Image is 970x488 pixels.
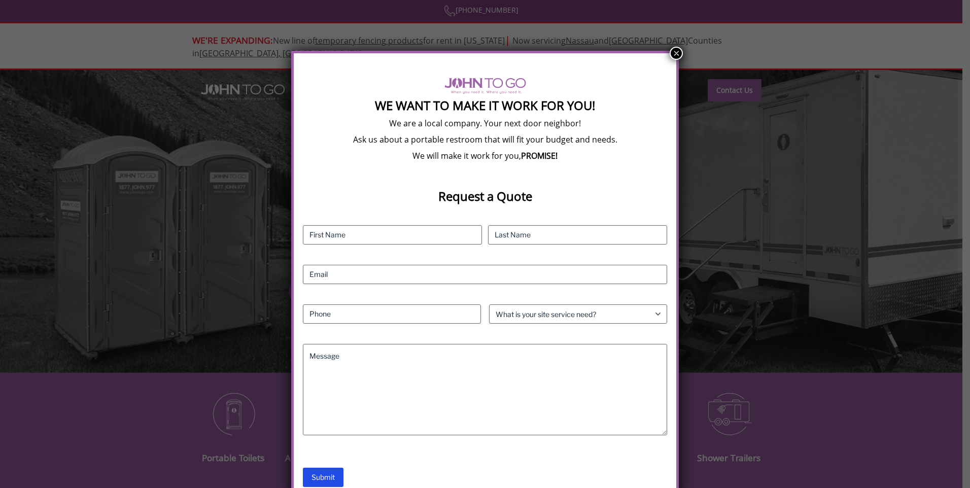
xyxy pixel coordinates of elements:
[303,225,482,245] input: First Name
[670,47,683,60] button: Close
[303,118,668,129] p: We are a local company. Your next door neighbor!
[488,225,667,245] input: Last Name
[438,188,532,204] strong: Request a Quote
[303,134,668,145] p: Ask us about a portable restroom that will fit your budget and needs.
[303,150,668,161] p: We will make it work for you,
[375,97,595,114] strong: We Want To Make It Work For You!
[444,78,526,94] img: logo of viptogo
[303,265,668,284] input: Email
[303,304,481,324] input: Phone
[521,150,558,161] b: PROMISE!
[303,468,343,487] input: Submit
